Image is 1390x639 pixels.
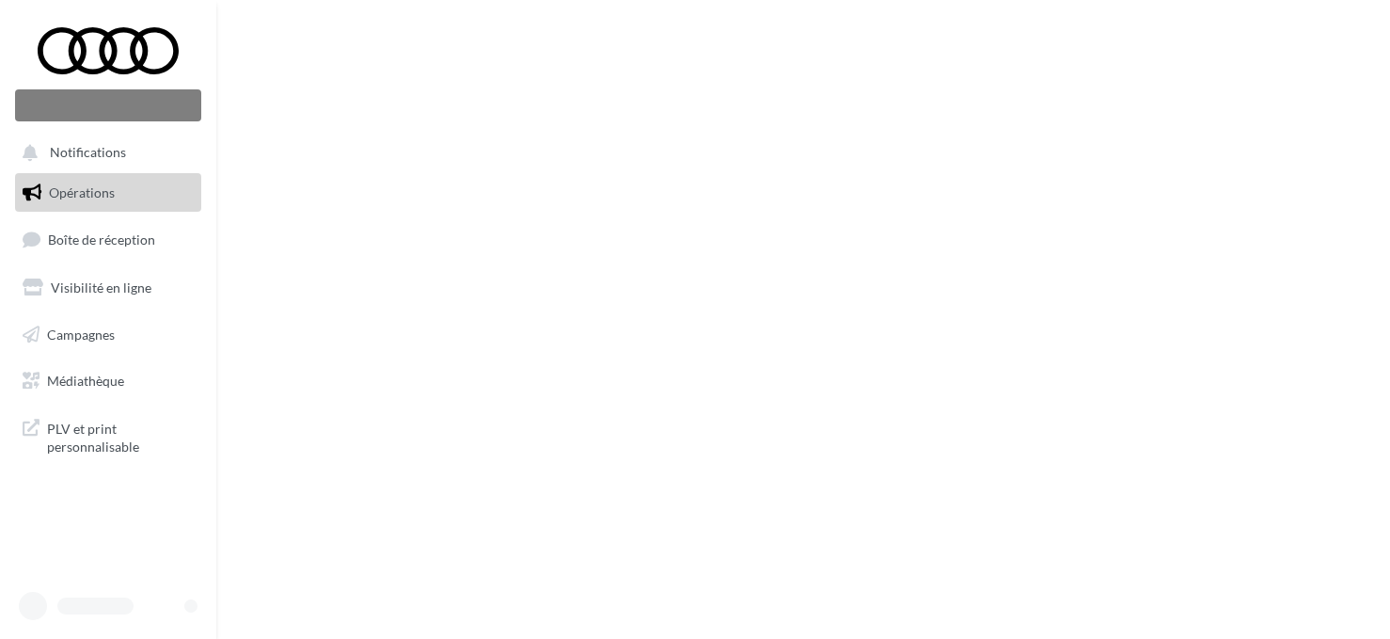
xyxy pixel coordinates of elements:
[49,184,115,200] span: Opérations
[50,145,126,161] span: Notifications
[48,232,155,248] span: Boîte de réception
[11,268,205,308] a: Visibilité en ligne
[11,408,205,464] a: PLV et print personnalisable
[11,219,205,260] a: Boîte de réception
[11,173,205,213] a: Opérations
[47,326,115,342] span: Campagnes
[11,315,205,355] a: Campagnes
[15,89,201,121] div: Nouvelle campagne
[11,361,205,401] a: Médiathèque
[51,280,151,296] span: Visibilité en ligne
[47,416,194,456] span: PLV et print personnalisable
[47,373,124,389] span: Médiathèque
